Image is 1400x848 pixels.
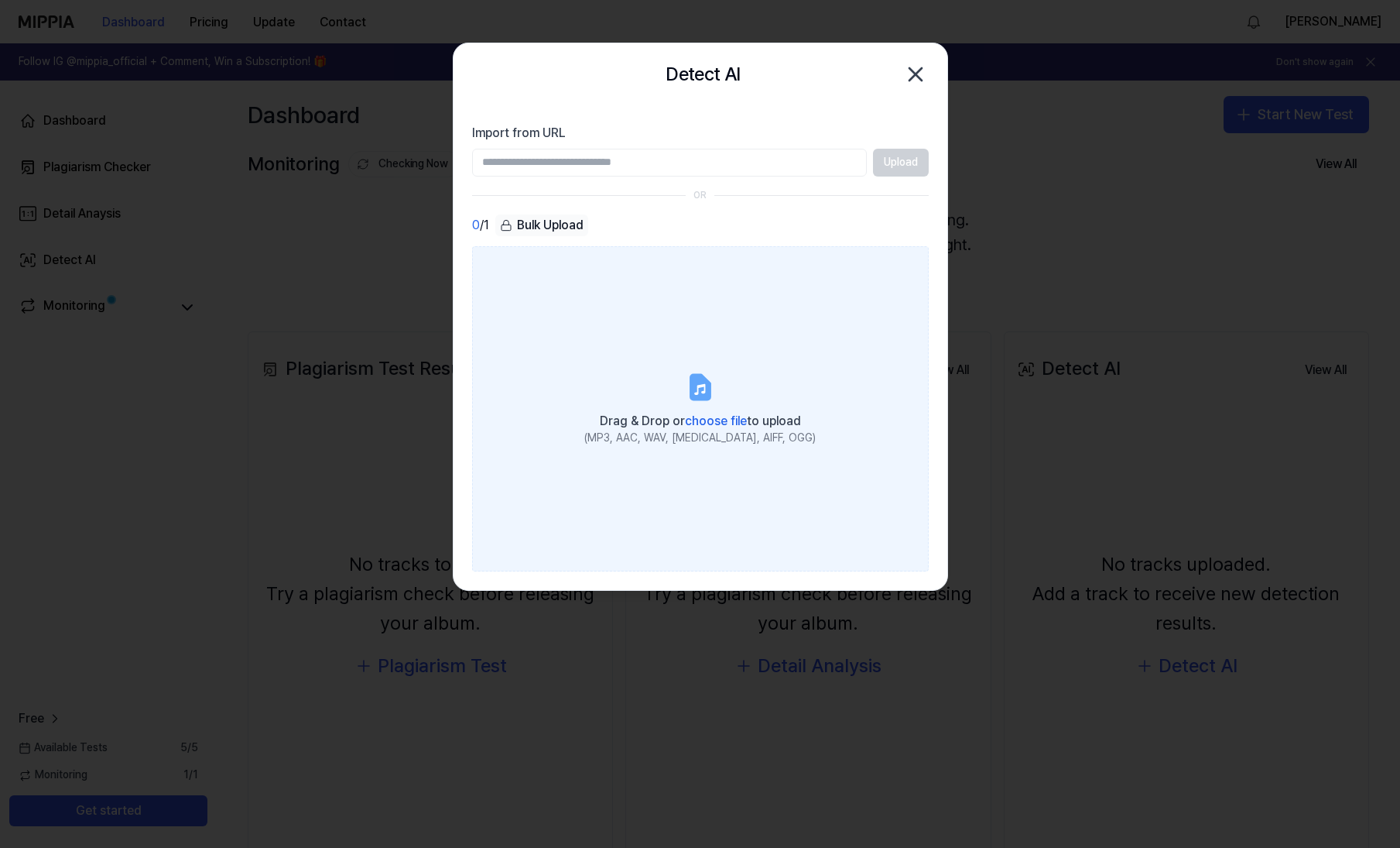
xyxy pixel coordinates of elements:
div: / 1 [472,215,489,237]
span: Drag & Drop or to upload [600,414,801,428]
div: Bulk Upload [495,215,588,236]
div: OR [693,189,707,202]
button: Bulk Upload [495,215,588,237]
span: 0 [472,216,480,235]
label: Import from URL [472,124,929,142]
span: choose file [685,414,747,428]
h2: Detect AI [666,60,741,89]
div: (MP3, AAC, WAV, [MEDICAL_DATA], AIFF, OGG) [584,431,816,446]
